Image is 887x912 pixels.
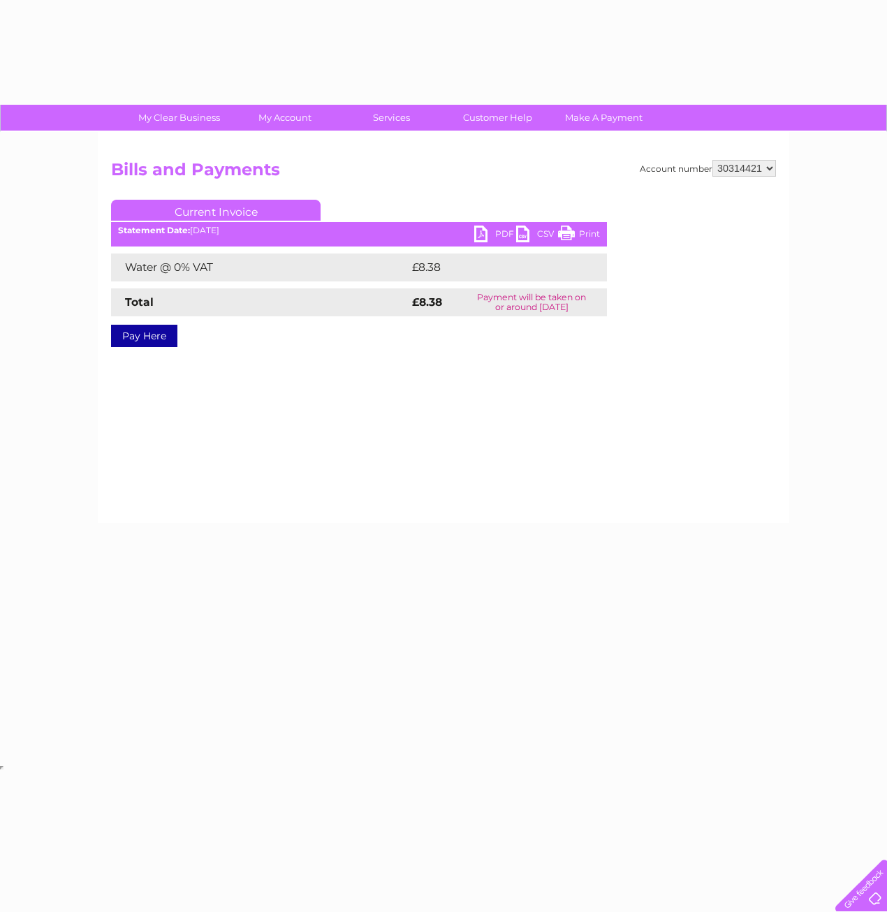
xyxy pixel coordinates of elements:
[546,105,661,131] a: Make A Payment
[228,105,343,131] a: My Account
[111,200,321,221] a: Current Invoice
[111,160,776,186] h2: Bills and Payments
[440,105,555,131] a: Customer Help
[412,295,442,309] strong: £8.38
[111,226,607,235] div: [DATE]
[125,295,154,309] strong: Total
[474,226,516,246] a: PDF
[111,325,177,347] a: Pay Here
[457,288,607,316] td: Payment will be taken on or around [DATE]
[122,105,237,131] a: My Clear Business
[334,105,449,131] a: Services
[558,226,600,246] a: Print
[118,225,190,235] b: Statement Date:
[516,226,558,246] a: CSV
[111,253,409,281] td: Water @ 0% VAT
[409,253,574,281] td: £8.38
[640,160,776,177] div: Account number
